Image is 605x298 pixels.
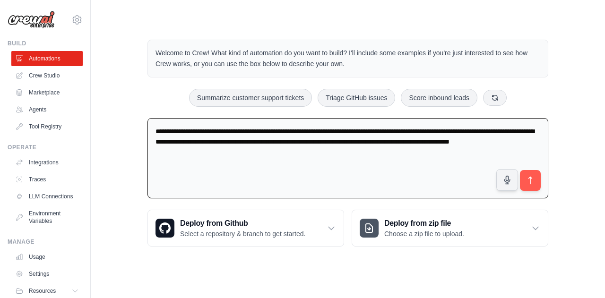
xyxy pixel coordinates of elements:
h3: Deploy from Github [180,218,305,229]
div: Operate [8,144,83,151]
a: LLM Connections [11,189,83,204]
span: Resources [29,287,56,295]
a: Agents [11,102,83,117]
div: Build [8,40,83,47]
a: Integrations [11,155,83,170]
a: Automations [11,51,83,66]
button: Score inbound leads [401,89,477,107]
p: Welcome to Crew! What kind of automation do you want to build? I'll include some examples if you'... [156,48,540,69]
h3: Deploy from zip file [384,218,464,229]
a: Crew Studio [11,68,83,83]
button: Triage GitHub issues [318,89,395,107]
p: Choose a zip file to upload. [384,229,464,238]
a: Usage [11,249,83,264]
p: Select a repository & branch to get started. [180,229,305,238]
a: Traces [11,172,83,187]
a: Marketplace [11,85,83,100]
a: Environment Variables [11,206,83,229]
div: Manage [8,238,83,246]
iframe: Chat Widget [558,253,605,298]
button: Summarize customer support tickets [189,89,312,107]
a: Settings [11,266,83,281]
a: Tool Registry [11,119,83,134]
img: Logo [8,11,55,29]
